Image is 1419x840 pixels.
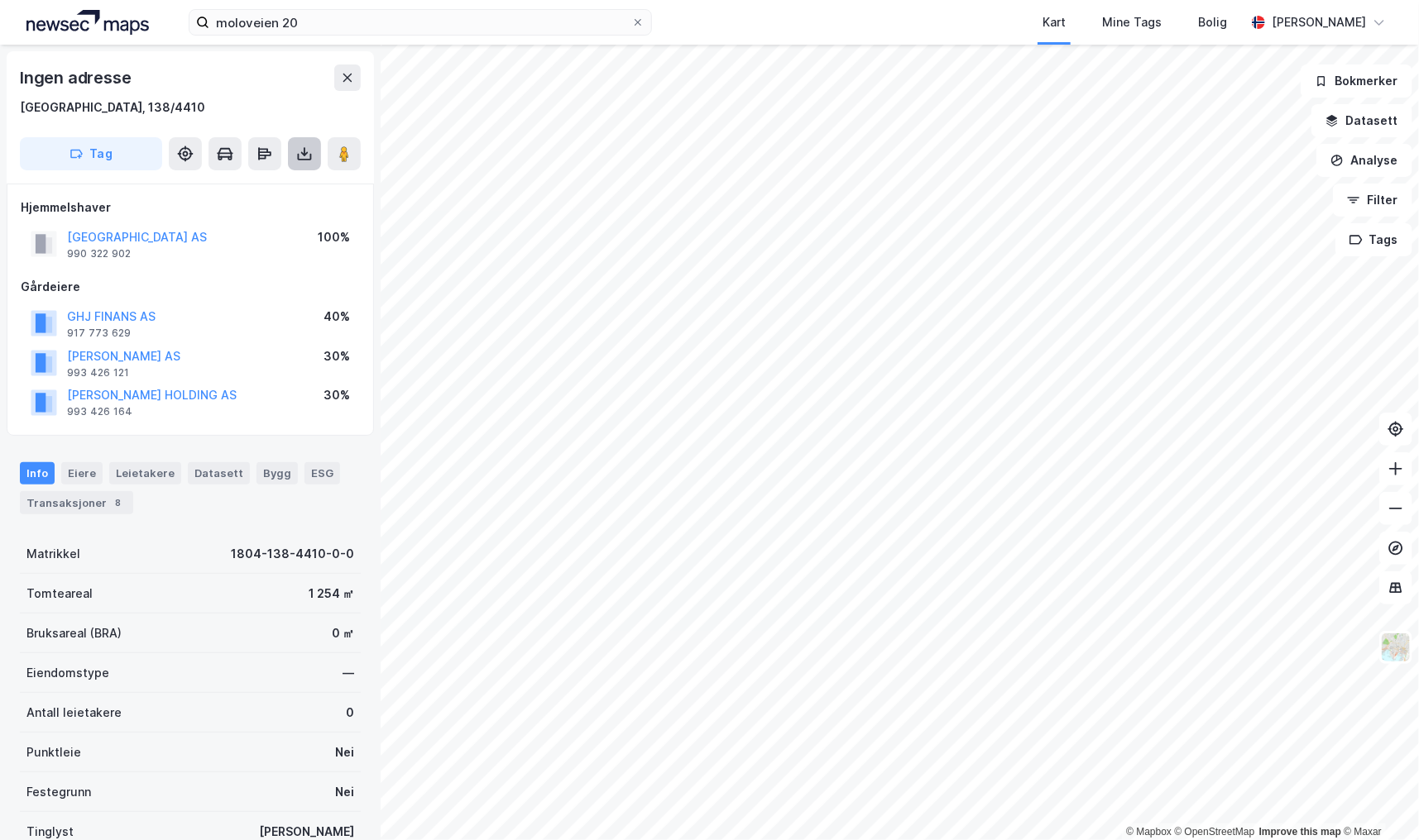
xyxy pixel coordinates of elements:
[67,247,131,260] div: 990 322 902
[188,462,250,484] div: Datasett
[335,742,354,762] div: Nei
[324,385,350,405] div: 30%
[26,623,122,643] div: Bruksareal (BRA)
[110,494,127,511] div: 8
[21,277,360,297] div: Gårdeiere
[20,137,162,170] button: Tag
[318,227,350,247] div: 100%
[67,405,132,418] div: 993 426 164
[26,703,122,723] div: Antall leietakere
[1259,826,1341,838] a: Improve this map
[256,462,298,484] div: Bygg
[231,544,354,564] div: 1804-138-4410-0-0
[1316,144,1412,177] button: Analyse
[1336,761,1419,840] iframe: Chat Widget
[346,703,354,723] div: 0
[26,742,81,762] div: Punktleie
[1336,761,1419,840] div: Kontrollprogram for chat
[26,584,93,604] div: Tomteareal
[67,327,131,340] div: 917 773 629
[324,307,350,327] div: 40%
[1043,12,1066,32] div: Kart
[1301,64,1412,98] button: Bokmerker
[309,584,354,604] div: 1 254 ㎡
[26,782,91,802] div: Festegrunn
[26,663,109,683] div: Eiendomstype
[20,98,205,117] div: [GEOGRAPHIC_DATA], 138/4410
[332,623,354,643] div: 0 ㎡
[26,10,149,35] img: logo.a4113a55bc3d86da70a041830d287a7e.svg
[1272,12,1366,32] div: [PERSON_NAME]
[209,10,631,35] input: Søk på adresse, matrikkel, gårdeiere, leietakere eller personer
[61,462,103,484] div: Eiere
[1380,632,1412,663] img: Z
[1198,12,1227,32] div: Bolig
[1102,12,1162,32] div: Mine Tags
[304,462,340,484] div: ESG
[21,198,360,217] div: Hjemmelshaver
[26,544,80,564] div: Matrikkel
[343,663,354,683] div: —
[1175,826,1255,838] a: OpenStreetMap
[20,64,134,91] div: Ingen adresse
[1335,223,1412,256] button: Tags
[324,346,350,366] div: 30%
[20,491,133,514] div: Transaksjoner
[335,782,354,802] div: Nei
[1333,184,1412,217] button: Filter
[1126,826,1172,838] a: Mapbox
[67,366,129,379] div: 993 426 121
[20,462,55,484] div: Info
[1311,104,1412,137] button: Datasett
[109,462,181,484] div: Leietakere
